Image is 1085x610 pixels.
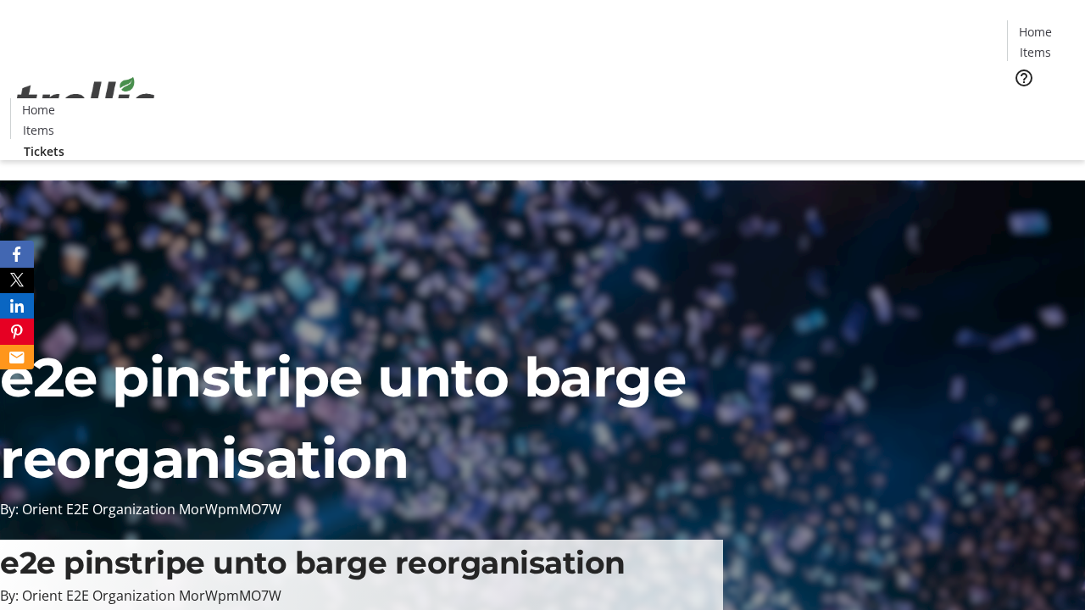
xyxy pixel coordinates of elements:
a: Home [1008,23,1062,41]
img: Orient E2E Organization MorWpmMO7W's Logo [10,58,161,143]
a: Home [11,101,65,119]
a: Tickets [1007,98,1075,116]
span: Home [22,101,55,119]
span: Items [23,121,54,139]
span: Home [1019,23,1052,41]
span: Items [1020,43,1051,61]
a: Tickets [10,142,78,160]
span: Tickets [1021,98,1061,116]
a: Items [1008,43,1062,61]
span: Tickets [24,142,64,160]
a: Items [11,121,65,139]
button: Help [1007,61,1041,95]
